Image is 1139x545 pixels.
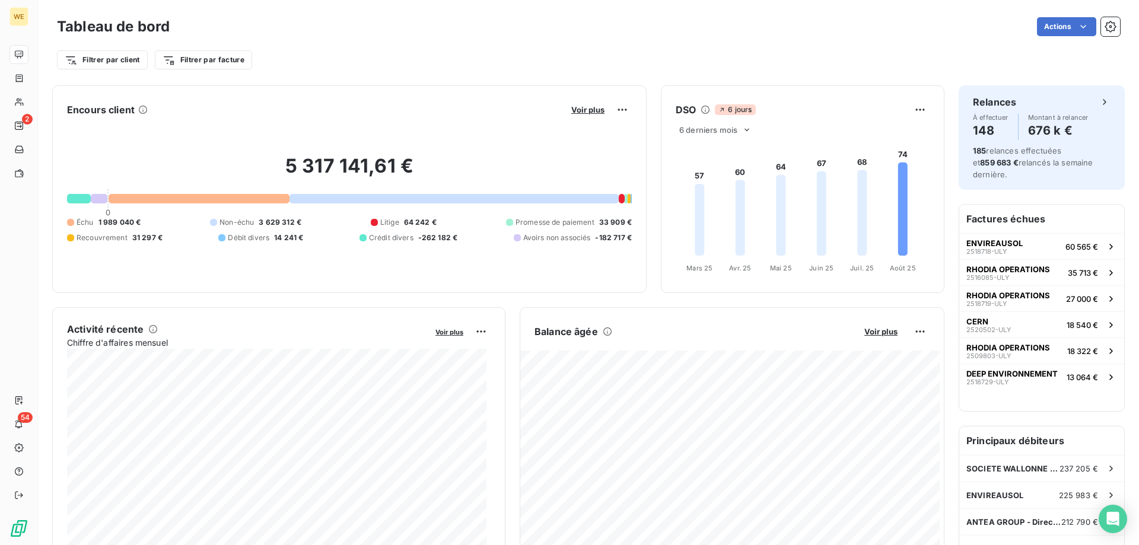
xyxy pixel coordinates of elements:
h3: Tableau de bord [57,16,170,37]
span: SOCIETE WALLONNE DES EAUX SCRL - SW [966,464,1060,473]
span: ANTEA GROUP - Direction administrat [966,517,1061,527]
span: -182 717 € [595,232,632,243]
span: 2518718-ULY [966,248,1007,255]
span: Crédit divers [369,232,413,243]
span: Non-échu [219,217,254,228]
button: RHODIA OPERATIONS2516085-ULY35 713 € [959,259,1124,285]
span: RHODIA OPERATIONS [966,291,1050,300]
span: Voir plus [864,327,898,336]
button: Voir plus [432,326,467,337]
span: CERN [966,317,988,326]
span: 0 [106,208,110,217]
span: 31 297 € [132,232,163,243]
h6: Encours client [67,103,135,117]
span: 1 989 040 € [98,217,141,228]
span: 54 [18,412,33,423]
span: RHODIA OPERATIONS [966,343,1050,352]
span: 185 [973,146,986,155]
span: Voir plus [571,105,605,114]
span: 859 683 € [980,158,1018,167]
h6: Factures échues [959,205,1124,233]
span: 13 064 € [1067,372,1098,382]
tspan: Mars 25 [686,264,712,272]
span: Avoirs non associés [523,232,591,243]
span: 225 983 € [1059,490,1098,500]
span: -262 182 € [418,232,458,243]
div: Open Intercom Messenger [1099,505,1127,533]
span: Recouvrement [77,232,128,243]
span: Débit divers [228,232,269,243]
h6: Principaux débiteurs [959,426,1124,455]
span: Litige [380,217,399,228]
button: RHODIA OPERATIONS2509803-ULY18 322 € [959,337,1124,364]
span: Chiffre d'affaires mensuel [67,336,427,349]
span: Voir plus [435,328,463,336]
span: 14 241 € [274,232,303,243]
span: 2509803-ULY [966,352,1011,359]
span: 2518729-ULY [966,378,1008,385]
span: 2516085-ULY [966,274,1009,281]
tspan: Août 25 [890,264,916,272]
button: Voir plus [861,326,901,337]
span: 237 205 € [1060,464,1098,473]
h4: 676 k € [1028,121,1089,140]
button: CERN2520502-ULY18 540 € [959,311,1124,337]
button: Filtrer par facture [155,50,252,69]
span: Échu [77,217,94,228]
span: 212 790 € [1061,517,1098,527]
span: Montant à relancer [1028,114,1089,121]
span: 35 713 € [1068,268,1098,278]
span: 60 565 € [1065,242,1098,251]
span: Promesse de paiement [516,217,594,228]
span: 27 000 € [1066,294,1098,304]
button: Filtrer par client [57,50,148,69]
span: À effectuer [973,114,1008,121]
h6: DSO [676,103,696,117]
span: ENVIREAUSOL [966,238,1023,248]
h6: Activité récente [67,322,144,336]
button: DEEP ENVIRONNEMENT2518729-ULY13 064 € [959,364,1124,390]
span: 6 derniers mois [679,125,737,135]
button: ENVIREAUSOL2518718-ULY60 565 € [959,233,1124,259]
span: 18 322 € [1067,346,1098,356]
span: DEEP ENVIRONNEMENT [966,369,1058,378]
h6: Balance âgée [534,324,598,339]
span: 6 jours [715,104,755,115]
span: 18 540 € [1067,320,1098,330]
span: ENVIREAUSOL [966,490,1024,500]
tspan: Juil. 25 [850,264,874,272]
tspan: Mai 25 [770,264,792,272]
h6: Relances [973,95,1016,109]
span: 33 909 € [599,217,632,228]
button: Voir plus [568,104,608,115]
div: WE [9,7,28,26]
tspan: Avr. 25 [729,264,751,272]
span: 3 629 312 € [259,217,301,228]
span: 2518719-ULY [966,300,1007,307]
tspan: Juin 25 [809,264,833,272]
span: 2 [22,114,33,125]
span: 64 242 € [404,217,437,228]
h4: 148 [973,121,1008,140]
h2: 5 317 141,61 € [67,154,632,190]
a: 2 [9,116,28,135]
span: RHODIA OPERATIONS [966,264,1050,274]
button: Actions [1037,17,1096,36]
img: Logo LeanPay [9,519,28,538]
span: relances effectuées et relancés la semaine dernière. [973,146,1093,179]
button: RHODIA OPERATIONS2518719-ULY27 000 € [959,285,1124,311]
span: 2520502-ULY [966,326,1011,333]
